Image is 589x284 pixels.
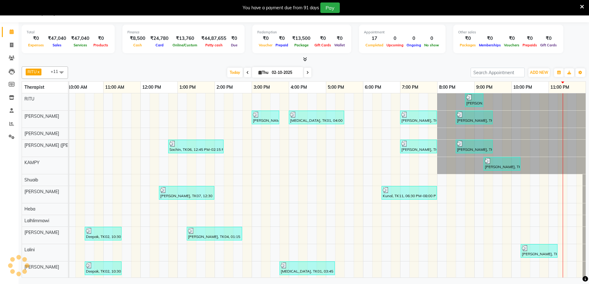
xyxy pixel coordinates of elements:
div: Deepak, TK02, 10:30 AM-11:30 AM, Javanese Pampering - 60 Mins [85,228,121,239]
span: Memberships [477,43,502,47]
button: ADD NEW [528,68,550,77]
span: Wallet [333,43,346,47]
span: Shuaib [24,177,38,183]
span: [PERSON_NAME] [24,113,59,119]
div: ₹0 [521,35,539,42]
input: 2025-10-02 [270,68,301,77]
div: Other sales [458,30,558,35]
span: Completed [364,43,385,47]
span: +11 [51,69,63,74]
div: [PERSON_NAME], TK10, 08:30 PM-09:30 PM, Swedish De-Stress - 60 Mins [456,112,492,123]
div: ₹47,040 [69,35,92,42]
div: Appointment [364,30,441,35]
div: 0 [423,35,441,42]
div: You have a payment due from 91 days [243,5,319,11]
a: 10:00 AM [66,83,89,92]
span: Vouchers [502,43,521,47]
a: 7:00 PM [400,83,420,92]
span: Services [72,43,89,47]
span: Packages [458,43,477,47]
div: [MEDICAL_DATA], TK01, 04:00 PM-05:30 PM, Javanese Pampering - 90 Mins [289,112,344,123]
span: [PERSON_NAME] [24,189,59,194]
a: 10:00 PM [512,83,534,92]
span: Gift Cards [313,43,333,47]
div: [PERSON_NAME], TK05, 07:00 PM-08:00 PM, Javanese Pampering - 60 Mins [401,141,436,152]
div: ₹0 [458,35,477,42]
div: ₹13,760 [171,35,199,42]
span: Products [92,43,110,47]
div: [PERSON_NAME], TK07, 12:30 PM-02:00 PM, Javanese Pampering - 90 Mins [160,187,214,199]
a: x [37,69,40,74]
span: Online/Custom [171,43,199,47]
div: 17 [364,35,385,42]
div: Redemption [257,30,346,35]
div: ₹24,780 [148,35,171,42]
div: Kunal, TK11, 06:30 PM-08:00 PM, Javanese Pampering - 90 Mins [382,187,436,199]
a: 8:00 PM [437,83,457,92]
div: ₹13,500 [290,35,313,42]
a: 2:00 PM [215,83,234,92]
div: 0 [385,35,405,42]
span: RITU [24,96,34,102]
div: ₹0 [539,35,558,42]
a: 11:00 PM [549,83,571,92]
a: 3:00 PM [252,83,271,92]
span: KAMPY [24,160,40,165]
div: ₹0 [274,35,290,42]
span: Gift Cards [539,43,558,47]
div: [PERSON_NAME], TK09, 09:15 PM-10:15 PM, Royal Siam - 60 Mins [484,158,520,170]
div: [PERSON_NAME], TK05, 07:00 PM-08:00 PM, Javanese Pampering - 60 Mins [401,112,436,123]
div: ₹8,500 [127,35,148,42]
span: RITU [28,69,37,74]
span: Lalini [24,247,35,252]
a: 1:00 PM [178,83,197,92]
div: 0 [405,35,423,42]
span: Lalhlimmawi [24,218,49,223]
div: Finance [127,30,240,35]
div: ₹0 [257,35,274,42]
span: Voucher [257,43,274,47]
div: Deepak, TK02, 10:30 AM-11:30 AM, Javanese Pampering - 60 Mins [85,262,121,274]
span: Thu [257,70,270,75]
span: No show [423,43,441,47]
span: Package [293,43,310,47]
div: ₹0 [27,35,45,42]
div: ₹0 [313,35,333,42]
span: Heba [24,206,35,212]
div: ₹0 [477,35,502,42]
span: Upcoming [385,43,405,47]
div: Sachin, TK06, 12:45 PM-02:15 PM, Fusion Therapy - 90 Mins [169,141,223,152]
span: Ongoing [405,43,423,47]
div: ₹0 [502,35,521,42]
div: ₹0 [333,35,346,42]
span: Expenses [27,43,45,47]
div: Total [27,30,110,35]
a: 5:00 PM [326,83,346,92]
span: Cash [132,43,143,47]
span: Petty cash [204,43,224,47]
div: [MEDICAL_DATA], TK01, 03:45 PM-05:15 PM, Javanese Pampering - 90 Mins [280,262,334,274]
span: Card [154,43,165,47]
a: 4:00 PM [289,83,309,92]
span: Due [229,43,239,47]
div: ₹0 [229,35,240,42]
div: ₹47,040 [45,35,69,42]
div: [PERSON_NAME], TK10, 08:30 PM-09:30 PM, Swedish De-Stress - 60 Mins [456,141,492,152]
span: [PERSON_NAME] [24,230,59,235]
input: Search Appointment [471,68,525,77]
span: [PERSON_NAME] ([PERSON_NAME]) [24,142,97,148]
div: ₹44,87,655 [199,35,229,42]
a: 6:00 PM [363,83,383,92]
div: [PERSON_NAME], TK12, 08:45 PM-09:15 PM, HAIR WASH [466,94,483,106]
span: Prepaids [521,43,539,47]
div: [PERSON_NAME], TK08, 03:00 PM-03:45 PM, BLOW DRY [252,112,279,123]
span: [PERSON_NAME] [24,264,59,270]
span: Today [227,68,243,77]
a: 11:00 AM [104,83,126,92]
div: ₹0 [92,35,110,42]
div: [PERSON_NAME], TK04, 01:15 PM-02:45 PM, Javanese Pampering - 90 Mins [187,228,241,239]
span: Prepaid [274,43,290,47]
a: 9:00 PM [475,83,494,92]
span: ADD NEW [530,70,548,75]
span: [PERSON_NAME] [24,131,59,136]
